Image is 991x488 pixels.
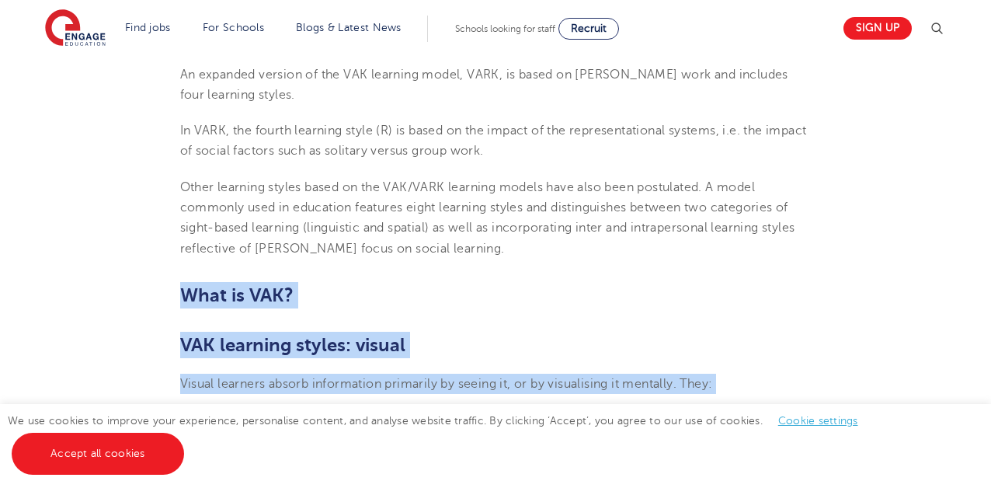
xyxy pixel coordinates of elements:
[180,377,713,391] span: Visual learners absorb information primarily by seeing it, or by visualising it mentally. They:
[12,433,184,475] a: Accept all cookies
[180,282,812,308] h2: What is VAK?
[296,22,402,33] a: Blogs & Latest News
[8,415,874,459] span: We use cookies to improve your experience, personalise content, and analyse website traffic. By c...
[180,68,788,102] span: An expanded version of the VAK learning model, VARK, is based on [PERSON_NAME] work and includes ...
[455,23,555,34] span: Schools looking for staff
[45,9,106,48] img: Engage Education
[778,415,858,427] a: Cookie settings
[558,18,619,40] a: Recruit
[180,334,405,356] b: VAK learning styles: visual
[180,180,795,256] span: Other learning styles based on the VAK/VARK learning models have also been postulated. A model co...
[203,22,264,33] a: For Schools
[180,124,807,158] span: In VARK, the fourth learning style (R) is based on the impact of the representational systems, i....
[843,17,912,40] a: Sign up
[571,23,607,34] span: Recruit
[125,22,171,33] a: Find jobs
